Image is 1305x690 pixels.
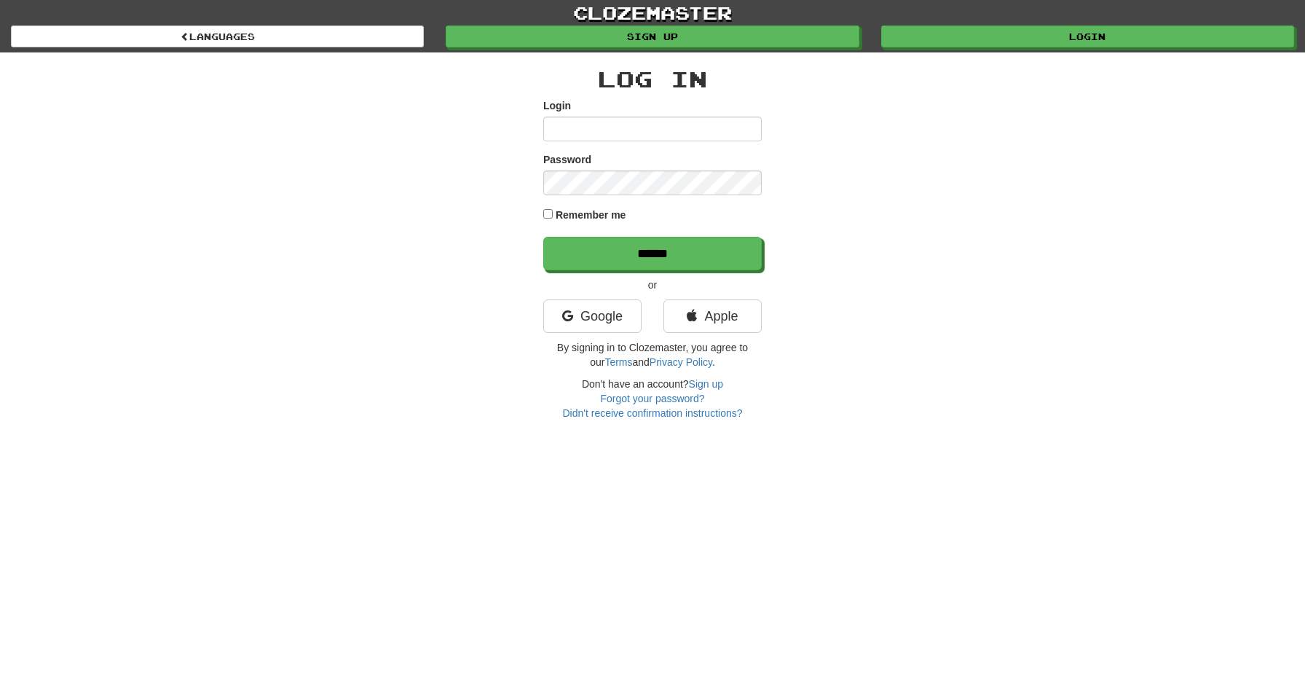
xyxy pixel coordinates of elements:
p: or [543,278,762,292]
label: Password [543,152,591,167]
label: Login [543,98,571,113]
label: Remember me [556,208,626,222]
a: Terms [604,356,632,368]
a: Google [543,299,642,333]
p: By signing in to Clozemaster, you agree to our and . [543,340,762,369]
a: Forgot your password? [600,393,704,404]
h2: Log In [543,67,762,91]
a: Sign up [446,26,859,47]
div: Don't have an account? [543,377,762,420]
a: Login [881,26,1294,47]
a: Sign up [689,378,723,390]
a: Didn't receive confirmation instructions? [562,407,742,419]
a: Languages [11,26,424,47]
a: Apple [663,299,762,333]
a: Privacy Policy [650,356,712,368]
